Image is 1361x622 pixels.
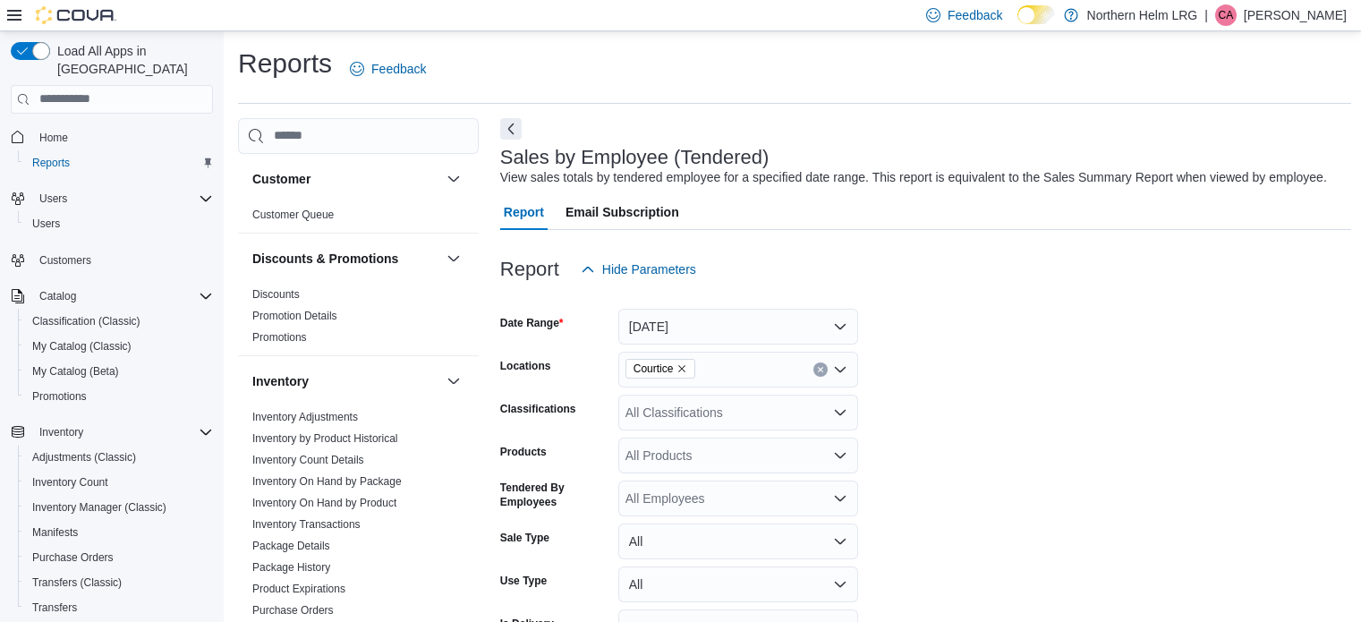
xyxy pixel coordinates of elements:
[833,448,847,463] button: Open list of options
[343,51,433,87] a: Feedback
[50,42,213,78] span: Load All Apps in [GEOGRAPHIC_DATA]
[32,525,78,540] span: Manifests
[32,475,108,490] span: Inventory Count
[1215,4,1237,26] div: Caleb Alcock
[39,289,76,303] span: Catalog
[504,194,544,230] span: Report
[4,420,220,445] button: Inventory
[25,472,115,493] a: Inventory Count
[25,152,77,174] a: Reports
[252,288,300,301] a: Discounts
[25,213,213,234] span: Users
[36,6,116,24] img: Cova
[252,330,307,345] span: Promotions
[252,372,439,390] button: Inventory
[252,411,358,423] a: Inventory Adjustments
[18,334,220,359] button: My Catalog (Classic)
[18,570,220,595] button: Transfers (Classic)
[252,410,358,424] span: Inventory Adjustments
[574,251,703,287] button: Hide Parameters
[676,363,687,374] button: Remove Courtice from selection in this group
[252,561,330,574] a: Package History
[500,481,611,509] label: Tendered By Employees
[25,522,85,543] a: Manifests
[813,362,828,377] button: Clear input
[18,309,220,334] button: Classification (Classic)
[25,572,213,593] span: Transfers (Classic)
[238,46,332,81] h1: Reports
[252,583,345,595] a: Product Expirations
[500,359,551,373] label: Locations
[32,250,98,271] a: Customers
[32,126,213,149] span: Home
[25,547,121,568] a: Purchase Orders
[32,156,70,170] span: Reports
[4,124,220,150] button: Home
[602,260,696,278] span: Hide Parameters
[252,170,439,188] button: Customer
[618,524,858,559] button: All
[443,248,464,269] button: Discounts & Promotions
[25,336,139,357] a: My Catalog (Classic)
[25,361,213,382] span: My Catalog (Beta)
[252,287,300,302] span: Discounts
[238,284,479,355] div: Discounts & Promotions
[39,253,91,268] span: Customers
[833,362,847,377] button: Open list of options
[252,454,364,466] a: Inventory Count Details
[32,389,87,404] span: Promotions
[32,575,122,590] span: Transfers (Classic)
[32,188,213,209] span: Users
[238,204,479,233] div: Customer
[1244,4,1347,26] p: [PERSON_NAME]
[18,545,220,570] button: Purchase Orders
[252,474,402,489] span: Inventory On Hand by Package
[39,192,67,206] span: Users
[32,364,119,379] span: My Catalog (Beta)
[18,445,220,470] button: Adjustments (Classic)
[1219,4,1234,26] span: CA
[32,500,166,515] span: Inventory Manager (Classic)
[18,211,220,236] button: Users
[566,194,679,230] span: Email Subscription
[1087,4,1198,26] p: Northern Helm LRG
[25,152,213,174] span: Reports
[833,491,847,506] button: Open list of options
[25,597,213,618] span: Transfers
[1204,4,1208,26] p: |
[634,360,674,378] span: Courtice
[32,422,213,443] span: Inventory
[32,339,132,354] span: My Catalog (Classic)
[252,170,310,188] h3: Customer
[252,372,309,390] h3: Inventory
[625,359,696,379] span: Courtice
[32,450,136,464] span: Adjustments (Classic)
[500,259,559,280] h3: Report
[371,60,426,78] span: Feedback
[18,470,220,495] button: Inventory Count
[252,475,402,488] a: Inventory On Hand by Package
[18,359,220,384] button: My Catalog (Beta)
[25,361,126,382] a: My Catalog (Beta)
[500,168,1327,187] div: View sales totals by tendered employee for a specified date range. This report is equivalent to t...
[39,131,68,145] span: Home
[25,572,129,593] a: Transfers (Classic)
[25,497,174,518] a: Inventory Manager (Classic)
[500,402,576,416] label: Classifications
[500,445,547,459] label: Products
[4,186,220,211] button: Users
[39,425,83,439] span: Inventory
[32,217,60,231] span: Users
[25,472,213,493] span: Inventory Count
[252,517,361,532] span: Inventory Transactions
[25,522,213,543] span: Manifests
[252,518,361,531] a: Inventory Transactions
[252,331,307,344] a: Promotions
[252,431,398,446] span: Inventory by Product Historical
[25,336,213,357] span: My Catalog (Classic)
[252,539,330,553] span: Package Details
[252,309,337,323] span: Promotion Details
[500,531,549,545] label: Sale Type
[25,547,213,568] span: Purchase Orders
[25,597,84,618] a: Transfers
